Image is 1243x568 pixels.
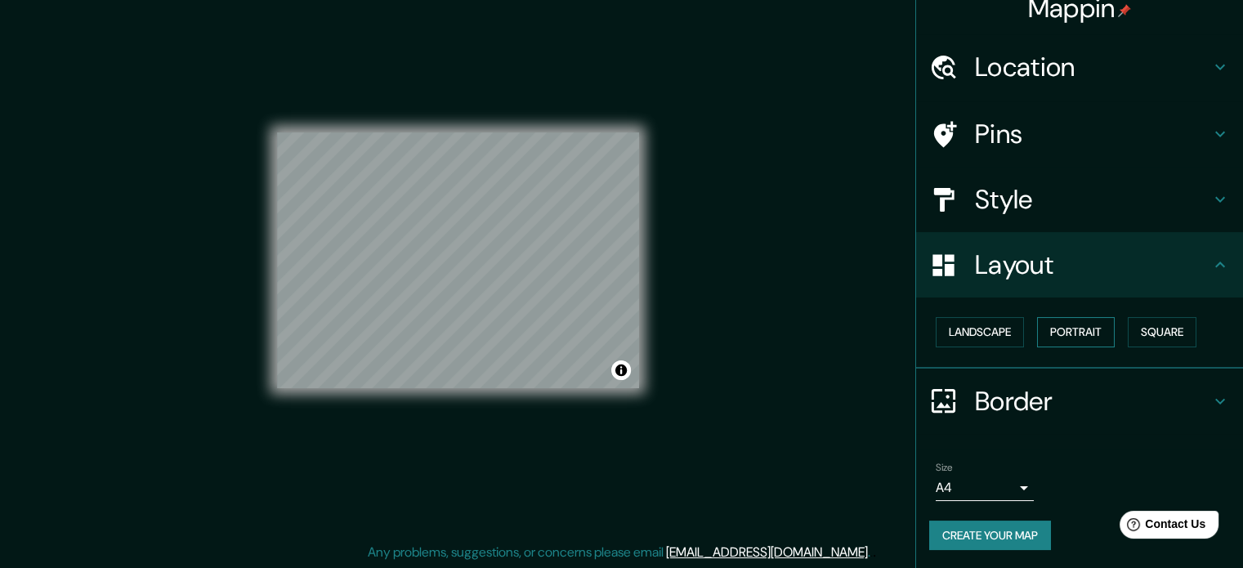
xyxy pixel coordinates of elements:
button: Create your map [929,521,1051,551]
div: . [873,543,876,562]
div: . [870,543,873,562]
button: Square [1128,317,1196,347]
h4: Pins [975,118,1210,150]
div: Border [916,369,1243,434]
div: Layout [916,232,1243,297]
img: pin-icon.png [1118,4,1131,17]
h4: Layout [975,248,1210,281]
label: Size [936,460,953,474]
button: Portrait [1037,317,1115,347]
h4: Location [975,51,1210,83]
iframe: Help widget launcher [1098,504,1225,550]
a: [EMAIL_ADDRESS][DOMAIN_NAME] [666,543,868,561]
p: Any problems, suggestions, or concerns please email . [368,543,870,562]
button: Landscape [936,317,1024,347]
div: Location [916,34,1243,100]
button: Toggle attribution [611,360,631,380]
h4: Style [975,183,1210,216]
h4: Border [975,385,1210,418]
canvas: Map [277,132,639,388]
div: A4 [936,475,1034,501]
div: Style [916,167,1243,232]
div: Pins [916,101,1243,167]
